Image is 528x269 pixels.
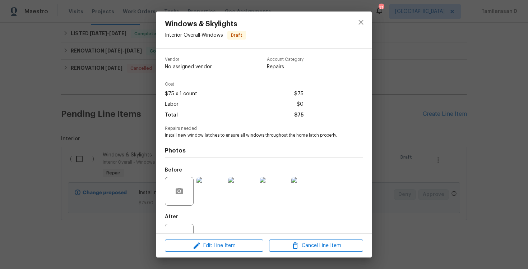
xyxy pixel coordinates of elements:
span: Repairs needed [165,126,363,131]
div: 71 [379,4,384,12]
button: Cancel Line Item [269,240,363,252]
span: Draft [228,32,245,39]
span: $75 [294,110,304,120]
span: Windows & Skylights [165,20,246,28]
span: $75 [294,89,304,99]
h5: After [165,214,178,219]
span: Cost [165,82,304,87]
span: Install new window latches to ensure all windows throughout the home latch properly. [165,132,343,138]
span: Account Category [267,57,304,62]
h4: Photos [165,147,363,154]
span: $0 [297,99,304,110]
span: Cancel Line Item [271,241,361,250]
h5: Before [165,168,182,173]
span: Interior Overall - Windows [165,33,223,38]
button: close [352,14,370,31]
button: Edit Line Item [165,240,263,252]
span: Total [165,110,178,120]
span: No assigned vendor [165,63,212,70]
span: $75 x 1 count [165,89,197,99]
span: Edit Line Item [167,241,261,250]
span: Vendor [165,57,212,62]
span: Labor [165,99,179,110]
span: Repairs [267,63,304,70]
